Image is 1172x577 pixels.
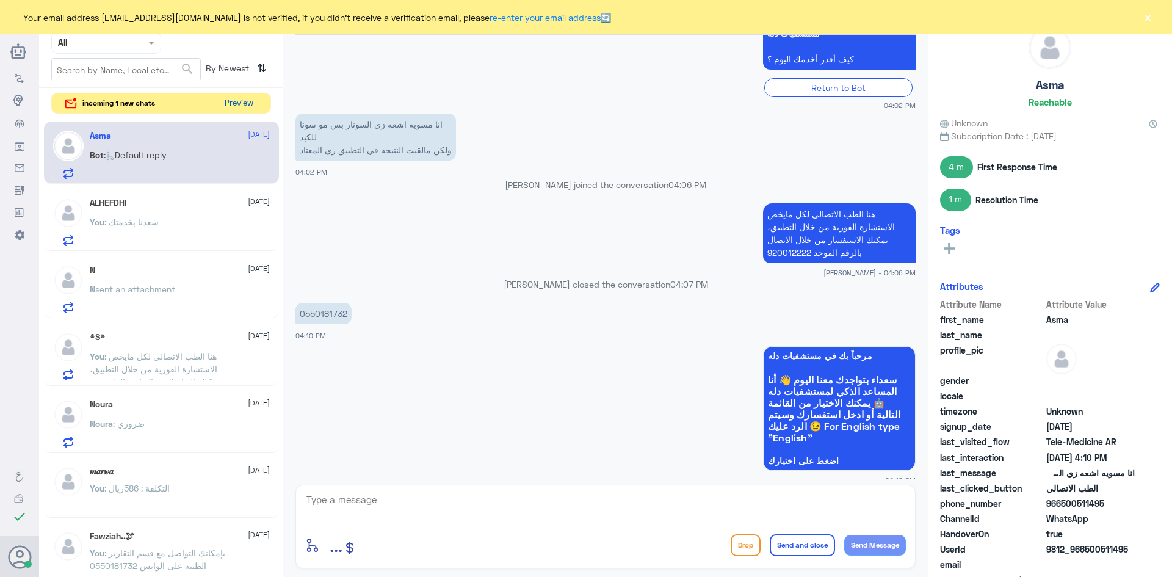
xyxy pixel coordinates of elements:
button: Send Message [844,535,906,556]
img: defaultAdmin.png [53,399,84,430]
p: 8/10/2025, 4:10 PM [295,303,352,324]
h5: ALHEFDHI [90,198,126,208]
span: : بإمكانك التواصل مع قسم التقارير الطبية على الواتس 0550181732 [90,548,225,571]
span: : ضروري [113,418,145,429]
span: By Newest [201,58,252,82]
button: Drop [731,534,761,556]
img: defaultAdmin.png [53,332,84,363]
span: Noura [90,418,113,429]
span: [DATE] [248,529,270,540]
span: N [90,284,95,294]
span: You [90,548,104,558]
span: Unknown [1046,405,1135,418]
span: null [1046,374,1135,387]
span: : سعدنا بخدمتك [104,217,159,227]
span: Your email address [EMAIL_ADDRESS][DOMAIN_NAME] is not verified, if you didn't receive a verifica... [23,11,611,24]
span: Attribute Value [1046,298,1135,311]
span: [DATE] [248,465,270,476]
span: [DATE] [248,397,270,408]
span: ChannelId [940,512,1044,525]
img: defaultAdmin.png [53,265,84,296]
span: : التكلفة : 586ريال [104,483,170,493]
span: You [90,217,104,227]
span: last_visited_flow [940,435,1044,448]
span: Asma [1046,313,1135,326]
span: انا مسويه اشعه زي السونار بس مو سونا للكبد ولكن مالقيت النتيجه في التطبيق زي المعتاد [1046,466,1135,479]
h6: Tags [940,225,960,236]
p: [PERSON_NAME] closed the conversation [295,278,916,291]
span: gender [940,374,1044,387]
span: 04:10 PM [885,475,916,485]
span: last_clicked_button [940,482,1044,495]
input: Search by Name, Local etc… [52,59,200,81]
span: مرحباً بك في مستشفيات دله [768,351,911,361]
span: Bot [90,150,104,160]
button: Preview [219,93,258,114]
h5: N [90,265,95,275]
span: email [940,558,1044,571]
span: 4 m [940,156,973,178]
span: 04:10 PM [295,332,326,339]
img: defaultAdmin.png [53,531,84,562]
span: 04:02 PM [884,100,916,111]
i: check [12,509,27,524]
span: null [1046,390,1135,402]
button: Send and close [770,534,835,556]
span: true [1046,528,1135,540]
span: locale [940,390,1044,402]
h5: Noura [90,399,113,410]
span: Tele-Medicine AR [1046,435,1135,448]
span: [PERSON_NAME] - 04:06 PM [823,267,916,278]
span: [DATE] [248,129,270,140]
span: 1 m [940,189,971,211]
h5: Fawziah..🕊 [90,531,134,542]
h5: 𝒎𝒂𝒓𝒘𝒂 [90,466,114,477]
span: search [180,62,195,76]
span: Unknown [940,117,988,129]
p: 8/10/2025, 4:06 PM [763,203,916,263]
p: 8/10/2025, 4:02 PM [295,114,456,161]
button: ... [330,531,342,559]
span: : هنا الطب الاتصالي لكل مايخص الاستشارة الفورية من خلال التطبيق، يمكنك التواصل مع التقارير الطبية... [90,351,220,400]
span: 966500511495 [1046,497,1135,510]
p: [PERSON_NAME] joined the conversation [295,178,916,191]
i: ⇅ [257,58,267,78]
span: ... [330,534,342,556]
span: 2025-10-08T13:10:37.1110025Z [1046,451,1135,464]
span: 04:06 PM [668,180,706,190]
button: Avatar [8,545,31,568]
span: null [1046,558,1135,571]
h5: Asma [90,131,111,141]
p: 8/10/2025, 4:02 PM [763,10,916,70]
span: last_interaction [940,451,1044,464]
span: الطب الاتصالي [1046,482,1135,495]
img: defaultAdmin.png [53,198,84,228]
span: signup_date [940,420,1044,433]
span: You [90,483,104,493]
span: اضغط على اختيارك [768,456,911,466]
span: You [90,351,104,361]
span: profile_pic [940,344,1044,372]
img: defaultAdmin.png [1029,27,1071,68]
span: Resolution Time [975,194,1038,206]
span: 04:07 PM [670,279,708,289]
h6: Reachable [1029,96,1072,107]
span: last_message [940,466,1044,479]
a: re-enter your email address [490,12,601,23]
span: Subscription Date : [DATE] [940,129,1160,142]
span: سعداء بتواجدك معنا اليوم 👋 أنا المساعد الذكي لمستشفيات دله 🤖 يمكنك الاختيار من القائمة التالية أو... [768,374,911,443]
span: First Response Time [977,161,1057,173]
img: defaultAdmin.png [1046,344,1077,374]
h5: Asma [1036,78,1065,92]
span: phone_number [940,497,1044,510]
span: 04:02 PM [295,168,327,176]
span: [DATE] [248,330,270,341]
span: 2024-07-21T08:31:43.814Z [1046,420,1135,433]
span: [DATE] [248,196,270,207]
span: : Default reply [104,150,167,160]
span: timezone [940,405,1044,418]
span: Attribute Name [940,298,1044,311]
div: Return to Bot [764,78,913,97]
span: HandoverOn [940,528,1044,540]
span: sent an attachment [95,284,175,294]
